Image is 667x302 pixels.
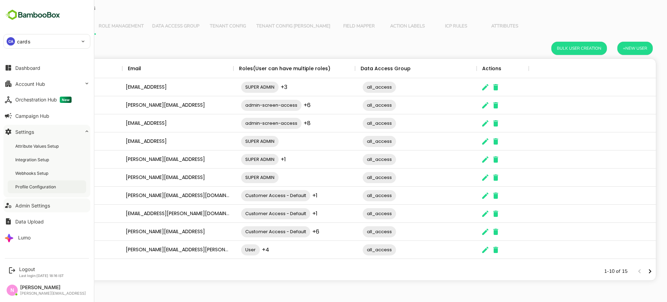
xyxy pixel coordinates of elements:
[4,34,90,48] div: CAcards
[11,114,98,132] div: Amrita
[15,143,60,149] div: Attribute Values Setup
[338,137,372,145] span: all_access
[11,96,98,114] div: [PERSON_NAME]
[15,170,50,176] div: Webhooks Setup
[3,214,90,228] button: Data Upload
[338,210,372,218] span: all_access
[14,43,42,54] h6: User List
[580,268,603,275] p: 1-10 of 15
[288,228,295,236] span: +6
[98,150,209,169] div: [PERSON_NAME][EMAIL_ADDRESS]
[363,24,403,29] span: Action Labels
[217,119,277,127] span: admin-screen-access
[98,114,209,132] div: [EMAIL_ADDRESS]
[11,150,98,169] div: [PERSON_NAME]
[217,101,277,109] span: admin-screen-access
[527,42,583,55] button: Bulk User Creation
[11,58,632,281] div: The User Data
[338,119,372,127] span: all_access
[17,59,28,78] div: User
[3,93,90,107] button: Orchestration HubNew
[183,24,224,29] span: Tenant Config
[11,223,98,241] div: [PERSON_NAME]
[15,113,49,119] div: Campaign Hub
[17,18,626,35] div: Vertical tabs example
[338,191,372,199] span: all_access
[279,119,286,127] span: +8
[217,173,254,181] span: SUPER ADMIN
[232,24,306,29] span: Tenant Config [PERSON_NAME]
[3,230,90,244] button: Lumo
[338,228,372,236] span: all_access
[314,24,355,29] span: Field Mapper
[7,285,18,296] div: N
[15,129,34,135] div: Settings
[3,77,90,91] button: Account Hub
[15,65,40,71] div: Dashboard
[593,42,628,55] button: +New User
[338,246,372,254] span: all_access
[7,37,15,46] div: CA
[15,97,72,103] div: Orchestration Hub
[60,97,72,103] span: New
[98,169,209,187] div: [PERSON_NAME][EMAIL_ADDRESS]
[15,81,45,87] div: Account Hub
[288,191,293,199] span: +1
[15,219,44,225] div: Data Upload
[338,83,372,91] span: all_access
[338,101,372,109] span: all_access
[412,24,452,29] span: ICP Rules
[19,266,64,272] div: Logout
[620,266,631,277] button: Next page
[217,137,254,145] span: SUPER ADMIN
[460,24,501,29] span: Attributes
[3,109,90,123] button: Campaign Hub
[11,187,98,205] div: [PERSON_NAME]
[336,59,386,78] div: Data Access Group
[19,274,64,278] p: Last login: [DATE] 18:16 IST
[238,246,245,254] span: +4
[215,59,306,78] div: Roles(User can have multiple roles)
[11,205,98,223] div: Neha
[3,8,62,22] img: BambooboxFullLogoMark.5f36c76dfaba33ec1ec1367b70bb1252.svg
[18,235,31,240] div: Lumo
[217,246,236,254] span: User
[98,187,209,205] div: [PERSON_NAME][EMAIL_ADDRESS][DOMAIN_NAME]
[217,191,286,199] span: Customer Access - Default
[98,205,209,223] div: [EMAIL_ADDRESS][PERSON_NAME][DOMAIN_NAME]
[21,24,66,29] span: User Management
[20,291,86,296] div: [PERSON_NAME][EMAIL_ADDRESS]
[11,132,98,150] div: Anjali
[288,210,293,218] span: +1
[256,83,263,91] span: +3
[98,223,209,241] div: [PERSON_NAME][EMAIL_ADDRESS]
[3,61,90,75] button: Dashboard
[458,59,477,78] div: Actions
[279,101,286,109] span: +6
[217,210,286,218] span: Customer Access - Default
[28,65,36,73] button: Sort
[217,155,254,163] span: SUPER ADMIN
[11,241,98,259] div: [PERSON_NAME]
[3,198,90,212] button: Admin Settings
[104,59,117,78] div: Email
[15,203,50,209] div: Admin Settings
[98,241,209,259] div: [PERSON_NAME][EMAIL_ADDRESS][PERSON_NAME][DOMAIN_NAME]
[98,78,209,96] div: [EMAIL_ADDRESS]
[338,173,372,181] span: all_access
[11,78,98,96] div: Amit
[98,96,209,114] div: [PERSON_NAME][EMAIL_ADDRESS]
[3,125,90,139] button: Settings
[256,155,262,163] span: +1
[17,38,31,45] p: cards
[15,184,57,190] div: Profile Configuration
[11,169,98,187] div: [PERSON_NAME]
[217,228,286,236] span: Customer Access - Default
[15,157,50,163] div: Integration Setup
[128,24,175,29] span: Data Access Group
[117,65,125,73] button: Sort
[74,24,120,29] span: Role Management
[20,285,86,291] div: [PERSON_NAME]
[217,83,254,91] span: SUPER ADMIN
[98,132,209,150] div: [EMAIL_ADDRESS]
